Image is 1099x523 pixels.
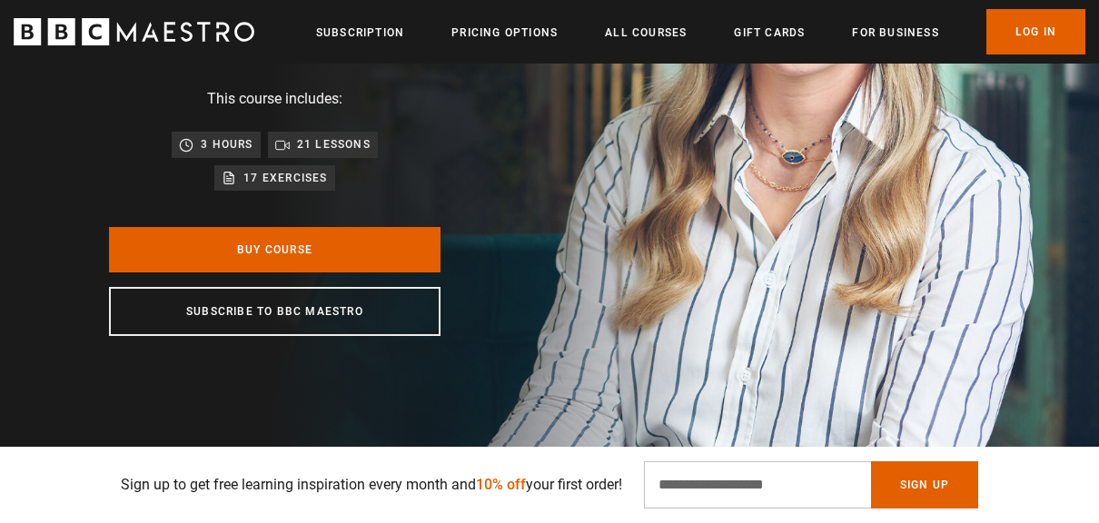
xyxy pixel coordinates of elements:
[871,461,978,508] button: Sign Up
[121,474,622,496] p: Sign up to get free learning inspiration every month and your first order!
[201,135,252,153] p: 3 hours
[297,135,371,153] p: 21 lessons
[109,227,441,272] a: Buy Course
[451,24,558,42] a: Pricing Options
[316,24,404,42] a: Subscription
[109,287,441,336] a: Subscribe to BBC Maestro
[243,169,327,187] p: 17 exercises
[316,9,1085,54] nav: Primary
[605,24,687,42] a: All Courses
[14,18,254,45] svg: BBC Maestro
[207,88,342,110] p: This course includes:
[852,24,938,42] a: For business
[734,24,805,42] a: Gift Cards
[476,476,526,493] span: 10% off
[986,9,1085,54] a: Log In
